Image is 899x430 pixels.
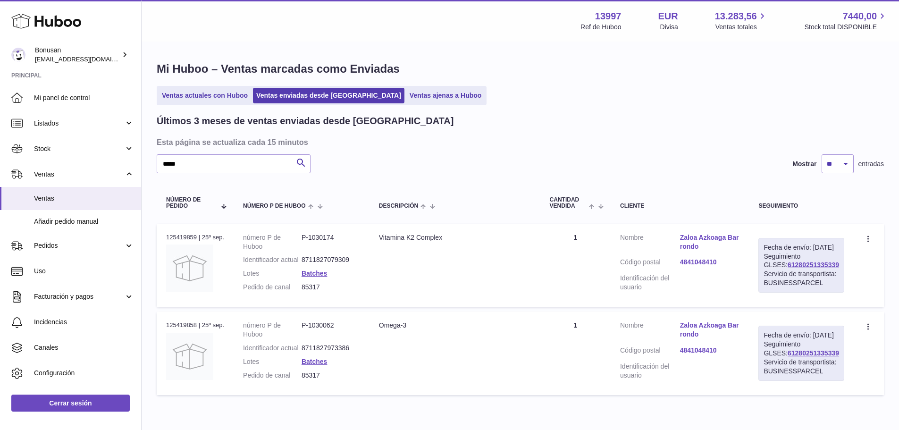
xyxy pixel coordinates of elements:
a: Zaloa Azkoaga Barrondo [680,233,740,251]
a: Ventas ajenas a Huboo [406,88,485,103]
span: Listados [34,119,124,128]
dt: número P de Huboo [243,321,302,339]
dd: 85317 [302,371,360,380]
div: Seguimiento GLSES: [758,238,844,293]
dt: Lotes [243,269,302,278]
a: 61280251335339 [788,349,839,357]
img: no-photo.jpg [166,333,213,380]
dt: Identificación del usuario [620,362,680,380]
dt: Código postal [620,258,680,269]
dt: Pedido de canal [243,283,302,292]
span: Pedidos [34,241,124,250]
dt: Pedido de canal [243,371,302,380]
img: info@bonusan.es [11,48,25,62]
div: Seguimiento [758,203,844,209]
span: Ventas [34,194,134,203]
div: Servicio de transportista: BUSINESSPARCEL [764,358,839,376]
span: Ventas [34,170,124,179]
span: [EMAIL_ADDRESS][DOMAIN_NAME] [35,55,139,63]
span: Canales [34,343,134,352]
span: Stock total DISPONIBLE [805,23,888,32]
label: Mostrar [792,160,816,169]
dt: Código postal [620,346,680,357]
span: Configuración [34,369,134,378]
a: Batches [302,270,327,277]
a: Batches [302,358,327,365]
a: Zaloa Azkoaga Barrondo [680,321,740,339]
div: Vitamina K2 Complex [379,233,531,242]
dt: Lotes [243,357,302,366]
dt: Nombre [620,233,680,253]
div: Omega-3 [379,321,531,330]
dt: Identificador actual [243,344,302,353]
strong: 13997 [595,10,622,23]
div: Ref de Huboo [580,23,621,32]
h3: Esta página se actualiza cada 15 minutos [157,137,882,147]
strong: EUR [658,10,678,23]
span: Stock [34,144,124,153]
h1: Mi Huboo – Ventas marcadas como Enviadas [157,61,884,76]
dt: Identificación del usuario [620,274,680,292]
a: 61280251335339 [788,261,839,269]
td: 1 [540,224,611,307]
div: 125419859 | 25º sep. [166,233,224,242]
a: 7440,00 Stock total DISPONIBLE [805,10,888,32]
dd: P-1030174 [302,233,360,251]
span: Descripción [379,203,418,209]
span: número P de Huboo [243,203,305,209]
span: 7440,00 [843,10,877,23]
span: 13.283,56 [715,10,757,23]
dd: P-1030062 [302,321,360,339]
dt: Nombre [620,321,680,341]
span: Mi panel de control [34,93,134,102]
dd: 85317 [302,283,360,292]
div: Divisa [660,23,678,32]
a: Ventas enviadas desde [GEOGRAPHIC_DATA] [253,88,404,103]
div: 125419858 | 25º sep. [166,321,224,329]
span: Ventas totales [715,23,768,32]
span: Incidencias [34,318,134,327]
td: 1 [540,312,611,395]
span: Número de pedido [166,197,216,209]
div: Cliente [620,203,739,209]
span: Añadir pedido manual [34,217,134,226]
div: Fecha de envío: [DATE] [764,331,839,340]
div: Servicio de transportista: BUSINESSPARCEL [764,270,839,287]
a: Cerrar sesión [11,395,130,412]
span: Facturación y pagos [34,292,124,301]
a: 4841048410 [680,346,740,355]
span: Uso [34,267,134,276]
span: entradas [858,160,884,169]
img: no-photo.jpg [166,245,213,292]
dd: 8711827973386 [302,344,360,353]
span: Cantidad vendida [550,197,587,209]
div: Fecha de envío: [DATE] [764,243,839,252]
div: Seguimiento GLSES: [758,326,844,380]
dt: Identificador actual [243,255,302,264]
dt: número P de Huboo [243,233,302,251]
a: 4841048410 [680,258,740,267]
dd: 8711827079309 [302,255,360,264]
a: 13.283,56 Ventas totales [715,10,768,32]
h2: Últimos 3 meses de ventas enviadas desde [GEOGRAPHIC_DATA] [157,115,454,127]
div: Bonusan [35,46,120,64]
a: Ventas actuales con Huboo [159,88,251,103]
